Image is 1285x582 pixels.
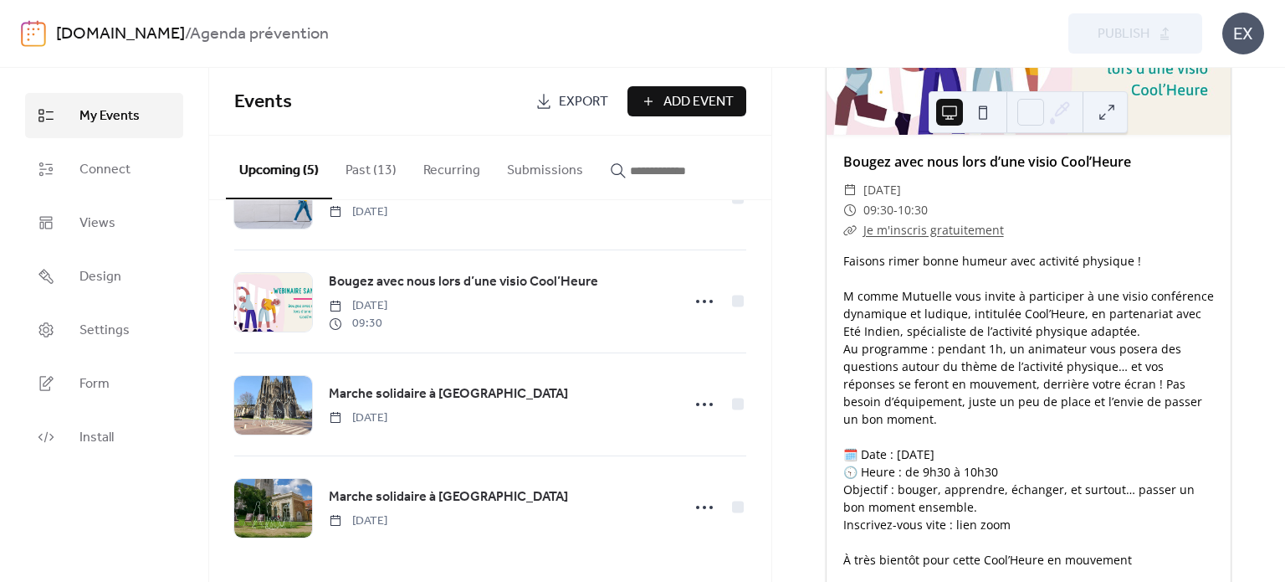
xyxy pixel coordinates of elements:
[494,136,596,198] button: Submissions
[25,307,183,353] a: Settings
[21,20,46,47] img: logo
[329,487,568,508] a: Marche solidaire à [GEOGRAPHIC_DATA]
[25,93,183,138] a: My Events
[79,321,130,341] span: Settings
[843,220,857,240] div: ​
[627,86,746,116] button: Add Event
[329,487,568,507] span: Marche solidaire à [GEOGRAPHIC_DATA]
[79,428,114,448] span: Install
[863,222,1004,238] a: Je m'inscris gratuitement
[185,18,190,50] b: /
[329,272,598,292] span: Bougez avec nous lors d’une visio Cool’Heure
[559,92,608,112] span: Export
[898,200,928,220] span: 10:30
[843,152,1131,171] a: Bougez avec nous lors d’une visio Cool’Heure
[25,361,183,406] a: Form
[843,200,857,220] div: ​
[25,254,183,299] a: Design
[523,86,621,116] a: Export
[234,84,292,121] span: Events
[843,180,857,200] div: ​
[25,147,183,192] a: Connect
[863,180,901,200] span: [DATE]
[1222,13,1264,54] div: EX
[79,106,140,126] span: My Events
[893,200,898,220] span: -
[827,252,1231,569] div: Faisons rimer bonne humeur avec activité physique ! M comme Mutuelle vous invite à participer à u...
[332,136,410,198] button: Past (13)
[863,200,893,220] span: 09:30
[663,92,734,112] span: Add Event
[190,18,329,50] b: Agenda prévention
[329,315,387,332] span: 09:30
[329,297,387,315] span: [DATE]
[25,415,183,460] a: Install
[226,136,332,199] button: Upcoming (5)
[329,384,568,405] a: Marche solidaire à [GEOGRAPHIC_DATA]
[79,374,110,394] span: Form
[329,203,387,221] span: [DATE]
[329,271,598,293] a: Bougez avec nous lors d’une visio Cool’Heure
[410,136,494,198] button: Recurring
[329,409,387,427] span: [DATE]
[329,512,387,530] span: [DATE]
[79,267,121,287] span: Design
[56,18,185,50] a: [DOMAIN_NAME]
[25,200,183,245] a: Views
[79,214,115,234] span: Views
[79,160,131,180] span: Connect
[329,384,568,404] span: Marche solidaire à [GEOGRAPHIC_DATA]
